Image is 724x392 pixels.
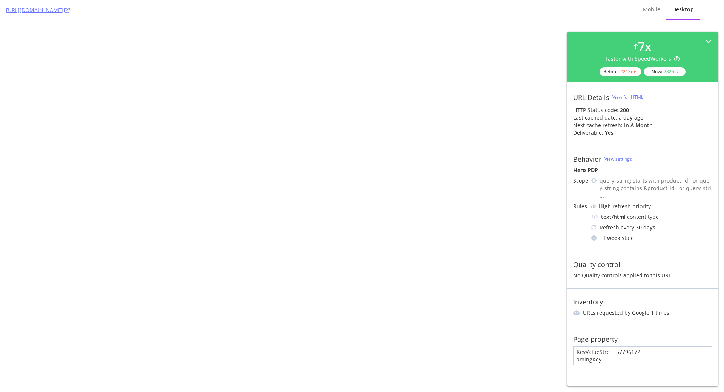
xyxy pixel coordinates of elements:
[573,260,620,269] div: Quality control
[591,234,712,242] div: stale
[605,129,614,137] div: Yes
[620,68,637,75] div: 2213 ms
[599,203,651,210] div: refresh priority
[573,155,601,163] div: Behavior
[573,335,618,343] div: Page property
[664,68,678,75] div: 282 ms
[601,213,626,221] div: text/html
[600,192,604,199] span: ...
[599,203,611,210] div: High
[638,38,652,55] div: 7 x
[573,129,603,137] div: Deliverable:
[573,309,712,317] li: URLs requested by Google 1 times
[591,224,712,231] div: Refresh every
[600,177,712,200] div: query_string starts with product_id= or query_string contains &product_id= or query_stri
[604,156,632,162] a: View settings
[573,93,609,101] div: URL Details
[624,121,653,129] div: in a month
[573,177,588,184] div: Scope
[600,67,641,76] div: Before:
[573,114,617,121] div: Last cached date:
[573,298,603,306] div: Inventory
[613,347,712,365] div: 57796172
[573,166,712,174] div: Hero PDP
[612,91,643,103] button: View full HTML
[600,234,620,242] div: + 1 week
[573,121,623,129] div: Next cache refresh:
[573,272,712,279] div: No Quality controls applied to this URL.
[574,347,613,365] div: KeyValueStreamingKey
[636,224,655,231] div: 30 days
[606,55,680,63] div: faster with SpeedWorkers
[672,6,694,13] div: Desktop
[591,204,596,208] img: cRr4yx4cyByr8BeLxltRlzBPIAAAAAElFTkSuQmCC
[612,94,643,100] div: View full HTML
[6,6,70,14] a: [URL][DOMAIN_NAME]
[643,6,660,13] div: Mobile
[573,106,712,114] div: HTTP Status code:
[619,114,644,121] div: a day ago
[644,67,686,76] div: Now:
[573,203,588,210] div: Rules
[620,106,629,114] strong: 200
[591,213,712,221] div: content type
